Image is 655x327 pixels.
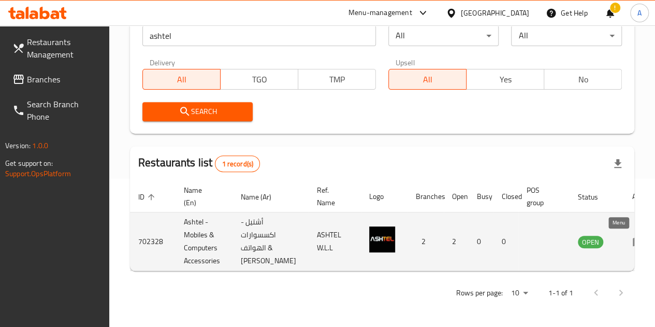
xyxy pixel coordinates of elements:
th: Branches [407,181,444,212]
div: All [388,25,499,46]
span: A [637,7,642,19]
a: Restaurants Management [4,30,109,67]
td: 0 [469,212,493,271]
span: All [147,72,216,87]
a: Search Branch Phone [4,92,109,129]
th: Closed [493,181,518,212]
div: Export file [605,151,630,176]
span: Get support on: [5,157,53,170]
p: 1-1 of 1 [548,287,573,300]
span: ID [138,191,158,203]
div: [GEOGRAPHIC_DATA] [461,7,529,19]
label: Upsell [396,59,415,66]
span: Restaurants Management [27,36,101,61]
span: 1.0.0 [32,139,48,152]
span: No [548,72,618,87]
th: Open [444,181,469,212]
span: Yes [471,72,540,87]
td: 0 [493,212,518,271]
span: TMP [302,72,372,87]
img: Ashtel - Mobiles & Computers Accessories [369,226,395,252]
button: Search [142,102,253,121]
span: TGO [225,72,294,87]
input: Search for restaurant name or ID.. [142,25,376,46]
span: Search Branch Phone [27,98,101,123]
td: 702328 [130,212,176,271]
h2: Restaurants list [138,155,260,172]
td: 2 [444,212,469,271]
span: Name (Ar) [241,191,285,203]
button: Yes [466,69,544,90]
div: Menu-management [348,7,412,19]
td: أشتيل - اكسسوارات الهواتف & [PERSON_NAME] [232,212,309,271]
span: POS group [527,184,557,209]
span: Ref. Name [317,184,348,209]
span: Version: [5,139,31,152]
span: Branches [27,73,101,86]
td: Ashtel - Mobiles & Computers Accessories [176,212,232,271]
td: ASHTEL W.L.L [309,212,361,271]
span: Status [578,191,612,203]
div: Total records count [215,155,260,172]
span: Search [151,105,245,118]
th: Logo [361,181,407,212]
th: Busy [469,181,493,212]
a: Support.OpsPlatform [5,167,71,180]
span: All [393,72,462,87]
button: TGO [220,69,298,90]
span: Name (En) [184,184,220,209]
button: No [544,69,622,90]
button: TMP [298,69,376,90]
span: 1 record(s) [215,159,259,169]
label: Delivery [150,59,176,66]
button: All [388,69,467,90]
p: Rows per page: [456,287,503,300]
button: All [142,69,221,90]
div: All [511,25,622,46]
td: 2 [407,212,444,271]
a: Branches [4,67,109,92]
div: Rows per page: [507,286,532,301]
span: OPEN [578,236,603,248]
